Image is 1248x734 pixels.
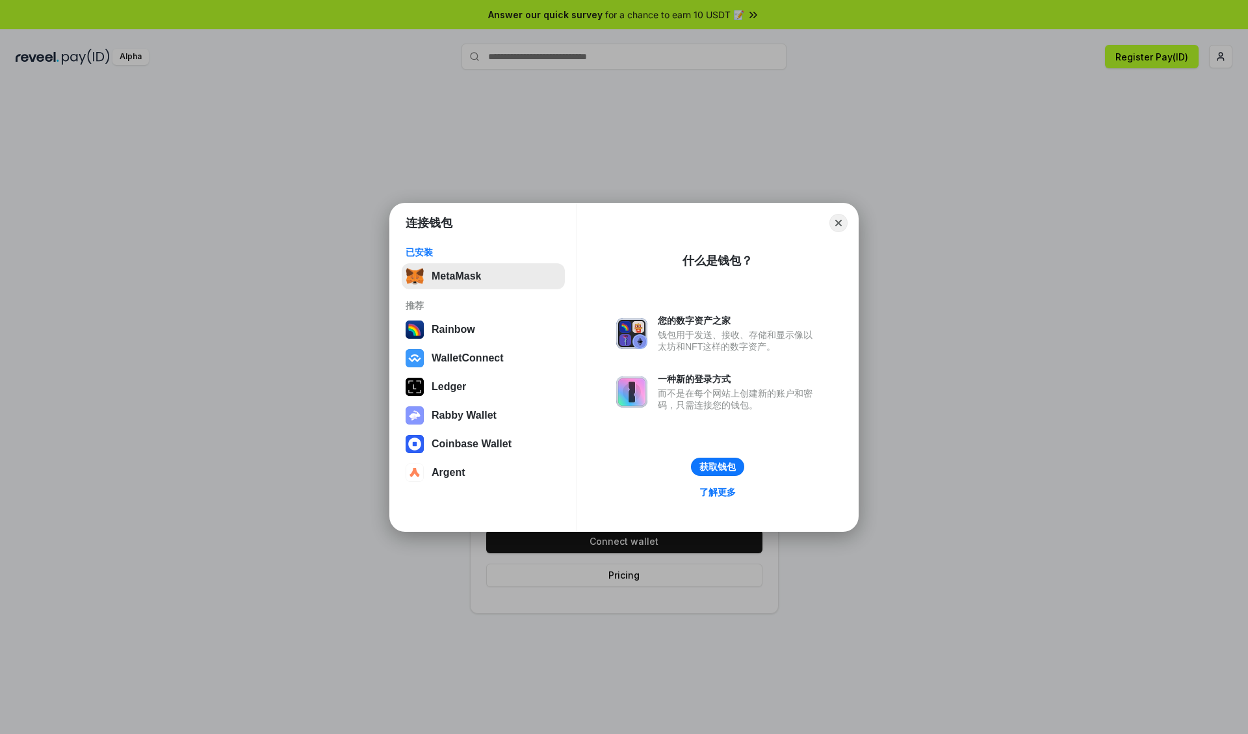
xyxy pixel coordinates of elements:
[402,374,565,400] button: Ledger
[682,253,753,269] div: 什么是钱包？
[406,349,424,367] img: svg+xml,%3Csvg%20width%3D%2228%22%20height%3D%2228%22%20viewBox%3D%220%200%2028%2028%22%20fill%3D...
[616,376,647,408] img: svg+xml,%3Csvg%20xmlns%3D%22http%3A%2F%2Fwww.w3.org%2F2000%2Fsvg%22%20fill%3D%22none%22%20viewBox...
[658,373,819,385] div: 一种新的登录方式
[692,484,744,501] a: 了解更多
[658,315,819,326] div: 您的数字资产之家
[406,406,424,425] img: svg+xml,%3Csvg%20xmlns%3D%22http%3A%2F%2Fwww.w3.org%2F2000%2Fsvg%22%20fill%3D%22none%22%20viewBox...
[402,460,565,486] button: Argent
[406,215,452,231] h1: 连接钱包
[406,246,561,258] div: 已安装
[406,300,561,311] div: 推荐
[406,321,424,339] img: svg+xml,%3Csvg%20width%3D%22120%22%20height%3D%22120%22%20viewBox%3D%220%200%20120%20120%22%20fil...
[406,435,424,453] img: svg+xml,%3Csvg%20width%3D%2228%22%20height%3D%2228%22%20viewBox%3D%220%200%2028%2028%22%20fill%3D...
[406,378,424,396] img: svg+xml,%3Csvg%20xmlns%3D%22http%3A%2F%2Fwww.w3.org%2F2000%2Fsvg%22%20width%3D%2228%22%20height%3...
[402,431,565,457] button: Coinbase Wallet
[658,329,819,352] div: 钱包用于发送、接收、存储和显示像以太坊和NFT这样的数字资产。
[432,270,481,282] div: MetaMask
[432,410,497,421] div: Rabby Wallet
[406,464,424,482] img: svg+xml,%3Csvg%20width%3D%2228%22%20height%3D%2228%22%20viewBox%3D%220%200%2028%2028%22%20fill%3D...
[432,438,512,450] div: Coinbase Wallet
[432,352,504,364] div: WalletConnect
[402,263,565,289] button: MetaMask
[402,345,565,371] button: WalletConnect
[402,317,565,343] button: Rainbow
[432,381,466,393] div: Ledger
[402,402,565,428] button: Rabby Wallet
[432,467,465,478] div: Argent
[699,461,736,473] div: 获取钱包
[658,387,819,411] div: 而不是在每个网站上创建新的账户和密码，只需连接您的钱包。
[699,486,736,498] div: 了解更多
[829,214,848,232] button: Close
[406,267,424,285] img: svg+xml,%3Csvg%20fill%3D%22none%22%20height%3D%2233%22%20viewBox%3D%220%200%2035%2033%22%20width%...
[691,458,744,476] button: 获取钱包
[432,324,475,335] div: Rainbow
[616,318,647,349] img: svg+xml,%3Csvg%20xmlns%3D%22http%3A%2F%2Fwww.w3.org%2F2000%2Fsvg%22%20fill%3D%22none%22%20viewBox...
